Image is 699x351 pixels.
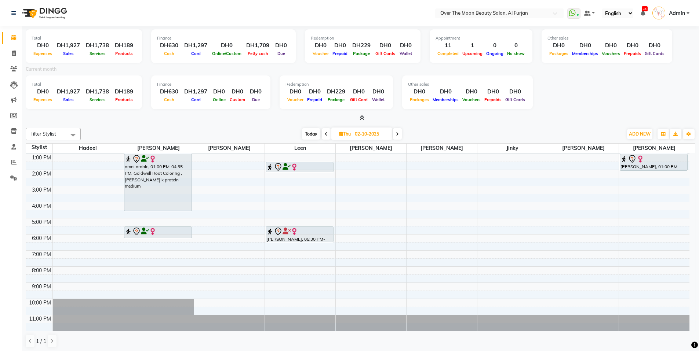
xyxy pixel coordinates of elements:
div: DH0 [408,88,431,96]
span: Sales [61,97,76,102]
span: Card [189,51,203,56]
span: Products [113,97,135,102]
div: DH0 [285,88,305,96]
div: DH0 [397,41,415,50]
span: Custom [228,97,247,102]
span: Online/Custom [210,51,243,56]
div: 0 [484,41,505,50]
input: 2025-10-02 [353,129,389,140]
div: DH1,297 [181,88,210,96]
div: Total [32,35,136,41]
span: Prepaids [483,97,503,102]
span: Ongoing [484,51,505,56]
div: DH0 [247,88,265,96]
span: ADD NEW [629,131,651,137]
img: Admin [652,7,665,19]
div: 3:00 PM [30,186,52,194]
span: Cash [162,97,176,102]
div: [PERSON_NAME], 05:30 PM-06:30 PM, Pedicure With Gel Polish [266,227,333,242]
span: Package [326,97,346,102]
span: [PERSON_NAME] [407,144,477,153]
div: DH1,927 [54,41,83,50]
span: Prepaids [622,51,643,56]
span: Prepaid [305,97,324,102]
div: DH630 [157,88,181,96]
div: [PERSON_NAME], 05:30 PM-06:15 PM, change color (Gelish) hands [124,227,192,238]
span: Cash [162,51,176,56]
div: 9:00 PM [30,283,52,291]
button: ADD NEW [627,129,652,139]
div: DH189 [112,88,136,96]
div: DH1,297 [181,41,210,50]
div: Other sales [408,81,527,88]
div: Redemption [311,35,415,41]
div: DH0 [331,41,349,50]
div: Appointment [436,35,527,41]
div: 10:00 PM [28,299,52,307]
span: Expenses [32,97,54,102]
div: DH0 [547,41,570,50]
span: Prepaid [331,51,349,56]
span: No show [505,51,527,56]
span: Filter Stylist [30,131,56,137]
span: Package [351,51,372,56]
span: Vouchers [600,51,622,56]
div: DH0 [600,41,622,50]
span: [PERSON_NAME] [123,144,194,153]
span: [PERSON_NAME] [336,144,406,153]
div: DH0 [503,88,527,96]
div: 1 [460,41,484,50]
div: Redemption [285,81,387,88]
span: Gift Cards [374,51,397,56]
div: DH229 [349,41,374,50]
span: Online [211,97,227,102]
div: DH189 [112,41,136,50]
div: DH1,709 [243,41,272,50]
div: 7:00 PM [30,251,52,258]
label: Current month [26,66,57,73]
div: DH0 [305,88,324,96]
div: 11 [436,41,460,50]
div: 1:00 PM [30,154,52,162]
img: logo [19,3,69,23]
div: DH1,738 [83,88,112,96]
div: Finance [157,81,265,88]
span: Wallet [398,51,414,56]
div: DH1,927 [54,88,83,96]
span: Sales [61,51,76,56]
div: DH0 [374,41,397,50]
div: 11:00 PM [28,315,52,323]
span: Upcoming [460,51,484,56]
span: Leen [265,144,335,153]
span: Hadeel [53,144,123,153]
div: DH0 [210,88,228,96]
span: Completed [436,51,460,56]
div: 0 [505,41,527,50]
span: Wallet [370,97,386,102]
div: 5:00 PM [30,218,52,226]
a: 36 [641,10,645,16]
span: [PERSON_NAME] [619,144,690,153]
div: DH0 [570,41,600,50]
span: Packages [408,97,431,102]
div: DH0 [483,88,503,96]
div: Stylist [26,144,52,151]
div: DH0 [32,41,54,50]
div: 4:00 PM [30,202,52,210]
span: [PERSON_NAME] [194,144,265,153]
span: Card [189,97,203,102]
div: DH0 [643,41,666,50]
span: Gift Cards [643,51,666,56]
div: DH0 [228,88,247,96]
span: Jinky [477,144,548,153]
div: DH0 [369,88,387,96]
span: Vouchers [460,97,483,102]
div: amal arabic, 01:00 PM-04:35 PM, Goldwell Root Coloring ,[PERSON_NAME] k protein medium [124,154,192,211]
span: Expenses [32,51,54,56]
span: Memberships [570,51,600,56]
span: Gift Card [348,97,369,102]
span: Thu [337,131,353,137]
div: DH0 [460,88,483,96]
div: DH0 [272,41,290,50]
span: Due [276,51,287,56]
